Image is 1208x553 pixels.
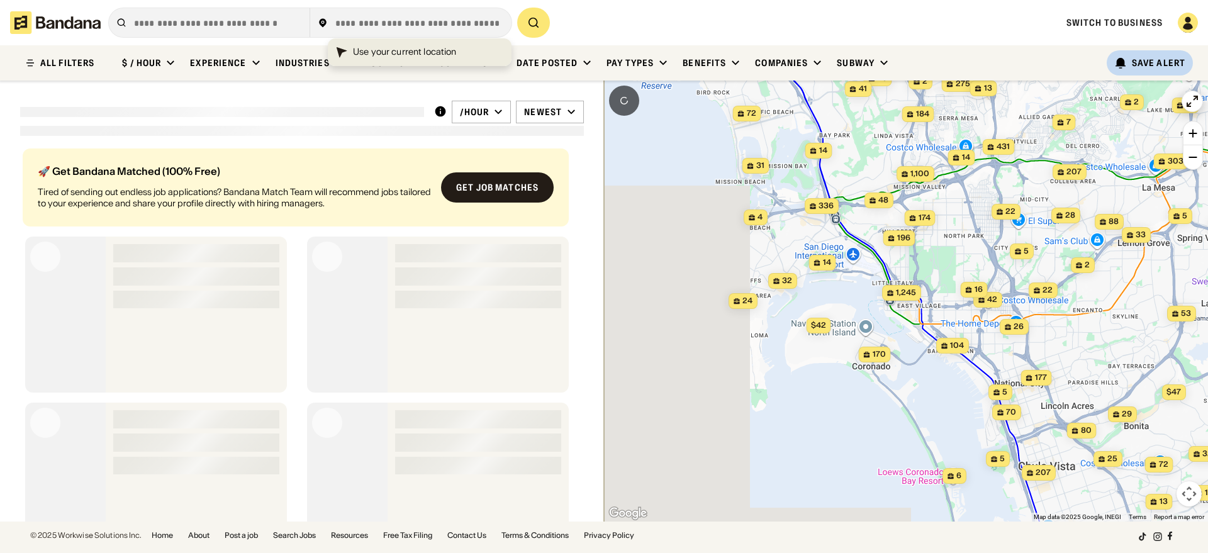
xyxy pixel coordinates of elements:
span: 22 [1005,206,1015,217]
span: 207 [1036,467,1051,478]
div: Companies [755,57,808,69]
span: 275 [956,79,970,89]
span: 13 [984,83,992,94]
div: © 2025 Workwise Solutions Inc. [30,532,142,539]
span: 431 [997,142,1010,152]
span: 41 [859,84,867,94]
span: 24 [742,296,752,306]
div: Benefits [683,57,726,69]
span: 80 [1081,425,1092,436]
span: 2 [922,76,927,87]
div: Industries [276,57,330,69]
button: Map camera controls [1177,481,1202,506]
span: 42 [987,294,997,305]
span: 184 [916,109,929,120]
a: Post a job [225,532,258,539]
a: Free Tax Filing [383,532,432,539]
span: 32 [782,276,792,286]
a: Contact Us [447,532,486,539]
span: 1,245 [896,288,916,298]
span: 28 [1065,210,1075,221]
span: 1,100 [910,169,929,179]
span: 4 [758,212,763,223]
div: Tired of sending out endless job applications? Bandana Match Team will recommend jobs tailored to... [38,186,431,209]
span: 336 [819,201,834,211]
span: 14 [823,257,831,268]
span: 70 [1006,407,1016,418]
div: /hour [460,106,489,118]
a: Home [152,532,173,539]
span: 6 [956,471,961,481]
a: Report a map error [1154,513,1204,520]
span: 48 [878,195,888,206]
span: 5 [1182,211,1187,221]
span: 16 [975,284,983,295]
span: 53 [1181,308,1191,319]
span: $42 [811,320,826,330]
span: 196 [897,233,910,243]
div: ALL FILTERS [40,59,94,67]
div: Newest [524,106,562,118]
span: 29 [1122,409,1132,420]
a: Privacy Policy [584,532,634,539]
div: Experience [190,57,246,69]
a: Switch to Business [1066,17,1163,28]
img: Google [607,505,649,522]
span: 104 [950,340,964,351]
span: 14 [962,152,970,163]
span: 170 [873,349,886,360]
span: 207 [1066,167,1082,177]
a: Open this area in Google Maps (opens a new window) [607,505,649,522]
span: 72 [1159,459,1168,470]
span: Map data ©2025 Google, INEGI [1034,513,1121,520]
span: 5 [1024,246,1029,257]
span: 2 [1085,260,1090,271]
span: 26 [1014,321,1024,332]
div: Date Posted [517,57,578,69]
div: Get job matches [456,183,539,192]
span: 31 [1186,100,1194,111]
span: $47 [1166,387,1181,396]
div: Use your current location [353,46,457,59]
span: 177 [1035,372,1047,383]
div: $ / hour [122,57,161,69]
div: Pay Types [607,57,654,69]
span: 303 [1168,156,1183,167]
div: Save Alert [1132,57,1185,69]
span: 72 [747,108,756,119]
div: grid [20,143,584,522]
span: 7 [1066,117,1071,128]
span: 5 [1000,454,1005,464]
a: Search Jobs [273,532,316,539]
span: 25 [1107,454,1117,464]
span: 78 [878,73,887,84]
span: 13 [1160,496,1168,507]
img: Bandana logotype [10,11,101,34]
a: Terms & Conditions [501,532,569,539]
div: Subway [837,57,875,69]
span: 31 [756,160,764,171]
a: Resources [331,532,368,539]
span: 33 [1136,230,1146,240]
span: 174 [919,213,931,223]
div: 🚀 Get Bandana Matched (100% Free) [38,166,431,176]
a: Terms (opens in new tab) [1129,513,1146,520]
span: 5 [1002,387,1007,398]
span: 88 [1109,216,1119,227]
span: 2 [1134,97,1139,108]
span: 14 [819,145,827,156]
a: About [188,532,210,539]
span: 22 [1043,285,1053,296]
